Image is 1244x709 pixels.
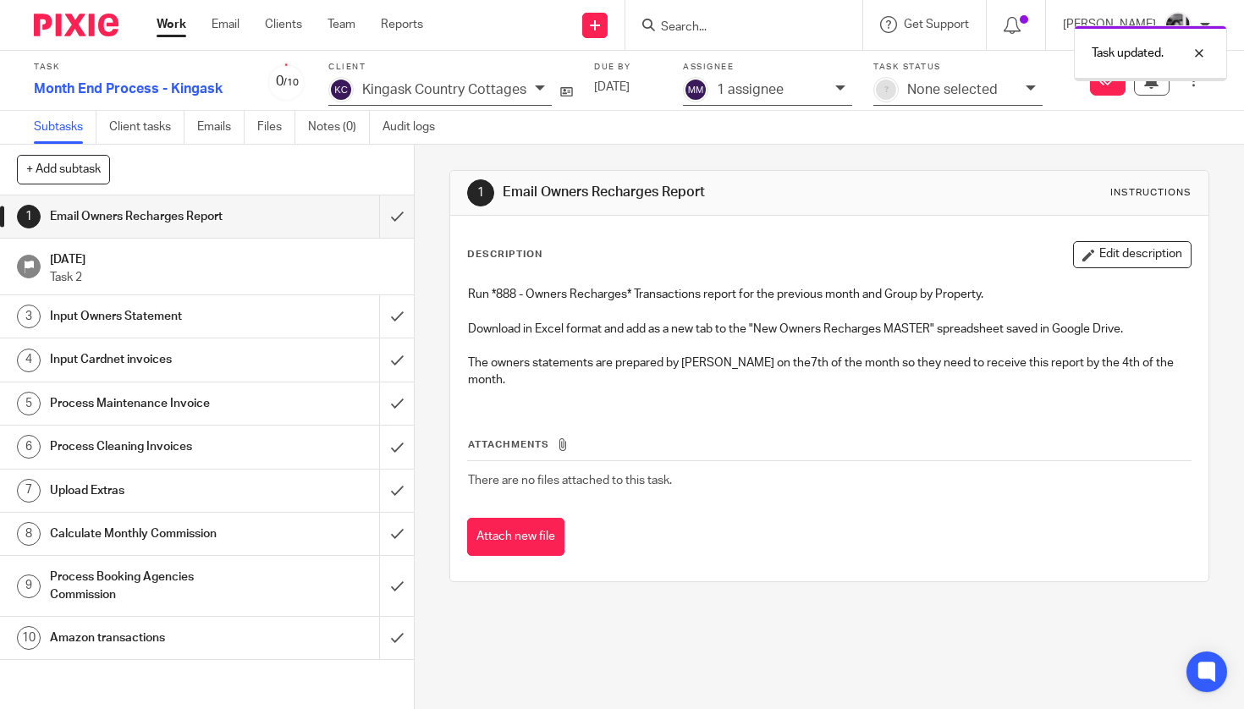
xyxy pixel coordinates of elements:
h1: Email Owners Recharges Report [503,184,865,201]
h1: Process Maintenance Invoice [50,391,258,416]
div: 5 [17,392,41,415]
p: 1 assignee [717,82,784,97]
div: 7 [17,479,41,503]
a: Work [157,16,186,33]
div: ? [876,80,896,100]
label: Task [34,62,245,73]
p: None selected [907,82,998,97]
p: Kingask Country Cottages [362,82,526,97]
span: There are no files attached to this task. [468,475,672,486]
a: Client tasks [109,111,184,144]
div: Instructions [1110,186,1192,200]
div: 1 [467,179,494,206]
p: Download in Excel format and add as a new tab to the "New Owners Recharges MASTER" spreadsheet sa... [468,321,1191,338]
h1: Process Cleaning Invoices [50,434,258,459]
h1: Calculate Monthly Commission [50,521,258,547]
h1: Input Owners Statement [50,304,258,329]
div: 9 [17,574,41,598]
a: Emails [197,111,245,144]
label: Due by [594,62,662,73]
a: Clients [265,16,302,33]
p: Task 2 [50,269,397,286]
a: Subtasks [34,111,96,144]
a: Reports [381,16,423,33]
button: + Add subtask [17,155,110,184]
div: 4 [17,349,41,372]
h1: Email Owners Recharges Report [50,204,258,229]
div: 1 [17,205,41,228]
p: Run *888 - Owners Recharges* Transactions report for the previous month and Group by Property. [468,286,1191,303]
p: The owners statements are prepared by [PERSON_NAME] on the7th of the month so they need to receiv... [468,354,1191,389]
a: Team [328,16,355,33]
img: svg%3E [328,77,354,102]
h1: [DATE] [50,247,397,268]
div: 8 [17,522,41,546]
img: svg%3E [683,77,708,102]
div: 0 [267,72,307,91]
h1: Process Booking Agencies Commission [50,564,258,607]
span: [DATE] [594,81,630,93]
p: Description [467,248,542,261]
button: Attach new file [467,518,564,556]
img: IMG_7103.jpg [1164,12,1192,39]
small: /10 [283,78,299,87]
h1: Upload Extras [50,478,258,503]
div: 3 [17,305,41,328]
p: Task updated. [1092,45,1164,62]
h1: Amazon transactions [50,625,258,651]
div: 6 [17,435,41,459]
a: Email [212,16,239,33]
label: Client [328,62,573,73]
a: Notes (0) [308,111,370,144]
span: Attachments [468,440,549,449]
div: 10 [17,626,41,650]
a: Audit logs [383,111,448,144]
button: Edit description [1073,241,1192,268]
h1: Input Cardnet invoices [50,347,258,372]
a: Files [257,111,295,144]
img: Pixie [34,14,118,36]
